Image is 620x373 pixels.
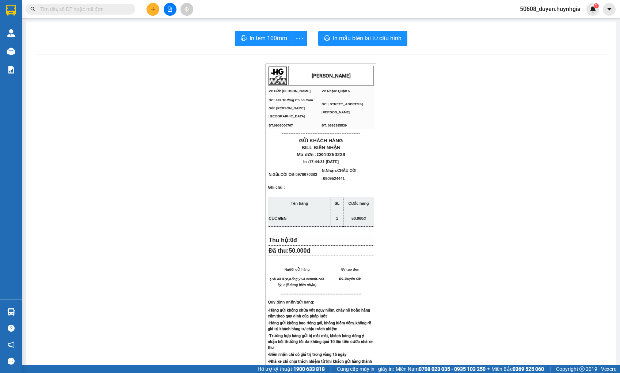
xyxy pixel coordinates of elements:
span: BILL BIÊN NHẬN [301,145,341,150]
span: ĐC: 449 Trường Chinh Cam Đức [PERSON_NAME][GEOGRAPHIC_DATA] [269,98,313,118]
span: In : [303,159,339,164]
span: aim [184,7,189,12]
span: | [549,365,551,373]
span: ĐT: 0898395539 [322,124,347,127]
span: caret-down [606,6,613,12]
span: search [30,7,35,12]
span: Thu hộ: [269,237,300,243]
img: solution-icon [7,66,15,74]
button: printerIn mẫu biên lai tự cấu hình [318,31,407,46]
strong: [PERSON_NAME] [312,73,351,79]
span: N.Gửi: [269,172,317,177]
span: 0đ [290,237,297,243]
button: caret-down [603,3,616,16]
strong: -Trường hợp hàng gửi bị mất mát, khách hàng đòng ý nhận bồi thường tối đa không quá 10 lần tiền c... [268,334,373,350]
span: Ghi chú : [268,185,285,195]
strong: Quy định nhận/gửi hàng: [268,300,314,304]
span: N.Nhận: [322,168,357,181]
strong: Cước hàng [349,201,369,206]
span: | [330,365,331,373]
span: question-circle [8,325,15,332]
span: 17:44:31 [DATE] [309,159,339,164]
span: printer [241,35,247,42]
span: Người gửi hàng [285,268,310,271]
strong: 0708 023 035 - 0935 103 250 [419,366,486,372]
input: Tìm tên, số ĐT hoặc mã đơn [40,5,126,13]
strong: -Hàng gửi không chứa vật nguy hiểm, cháy nổ hoặc hàng cấm theo quy định của pháp luật [268,308,370,319]
em: (Tôi đã đọc,đồng ý và xem [270,277,313,281]
button: more [293,31,307,46]
span: 50.000đ [351,216,366,221]
sup: 1 [594,3,599,8]
span: CHÂU CÒI - [322,168,357,181]
span: 1 [595,3,597,8]
span: ---------------------------------------------- [282,131,360,136]
span: GỬI KHÁCH HÀNG [299,138,343,143]
img: logo-vxr [6,5,16,16]
img: icon-new-feature [590,6,596,12]
span: --- [281,291,285,297]
img: warehouse-icon [7,29,15,37]
span: Miền Nam [396,365,486,373]
strong: 0369 525 060 [513,366,544,372]
img: warehouse-icon [7,308,15,316]
span: more [293,34,307,43]
span: - [294,172,317,177]
button: file-add [164,3,176,16]
span: ⚪️ [487,368,490,370]
strong: SL [335,201,340,206]
span: CỤC ĐEN [269,216,286,221]
span: file-add [167,7,172,12]
span: 50.000đ [289,248,310,254]
span: NV tạo đơn [341,268,359,271]
span: CÒI CĐ [281,172,294,177]
strong: Tên hàng [291,201,308,206]
span: In mẫu biên lai tự cấu hình [333,34,402,43]
span: copyright [579,366,585,372]
button: plus [147,3,159,16]
span: VP Nhận: Quận 5 [322,89,350,93]
span: ĐL Duyên CĐ [339,277,361,280]
span: Cung cấp máy in - giấy in: [337,365,394,373]
span: ĐT:0905000767 [269,124,293,127]
span: 0909524441 [323,176,345,181]
span: plus [151,7,156,12]
strong: 1900 633 818 [293,366,325,372]
span: VP Gửi: [PERSON_NAME] [269,89,311,93]
span: CĐ10250239 [317,152,346,157]
span: 50608_duyen.huynhgia [514,4,586,14]
span: ----------------------------------------------- [285,291,362,297]
span: ĐC: [STREET_ADDRESS][PERSON_NAME] [322,102,363,114]
button: aim [180,3,193,16]
span: Hỗ trợ kỹ thuật: [258,365,325,373]
strong: -Hàng gửi không bao đóng gói, không kiểm đếm, không rõ giá trị khách hàng tự chịu trách nhiệm [268,321,371,331]
img: logo [269,67,287,85]
button: printerIn tem 100mm [235,31,293,46]
span: 0978670383 [296,172,317,177]
span: Đã thu: [269,248,310,254]
span: notification [8,341,15,348]
span: Mã đơn : [297,152,345,157]
span: message [8,358,15,365]
strong: -Biên nhận chỉ có giá trị trong vòng 15 ngày [268,352,346,357]
img: warehouse-icon [7,48,15,55]
span: Miền Bắc [491,365,544,373]
span: In tem 100mm [250,34,287,43]
span: 1 [336,216,338,221]
span: printer [324,35,330,42]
